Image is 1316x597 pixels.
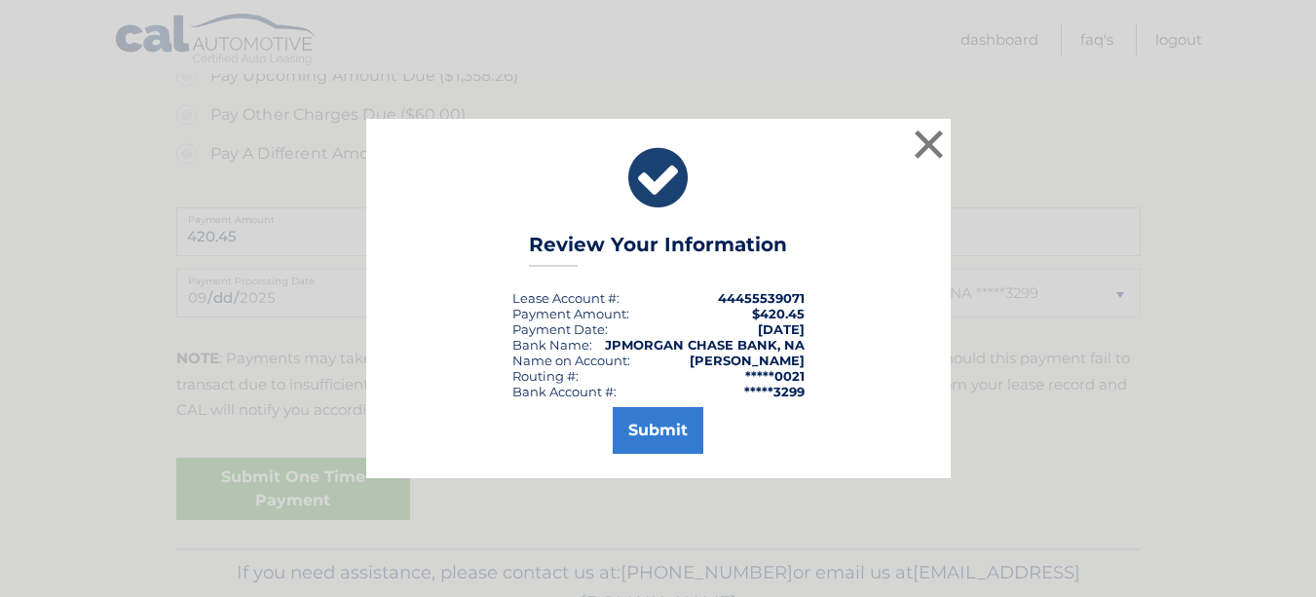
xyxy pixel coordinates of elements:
[512,337,592,353] div: Bank Name:
[758,321,805,337] span: [DATE]
[512,353,630,368] div: Name on Account:
[613,407,703,454] button: Submit
[512,306,629,321] div: Payment Amount:
[512,321,605,337] span: Payment Date
[752,306,805,321] span: $420.45
[605,337,805,353] strong: JPMORGAN CHASE BANK, NA
[512,384,617,399] div: Bank Account #:
[512,368,579,384] div: Routing #:
[512,290,620,306] div: Lease Account #:
[910,125,949,164] button: ×
[690,353,805,368] strong: [PERSON_NAME]
[512,321,608,337] div: :
[718,290,805,306] strong: 44455539071
[529,233,787,267] h3: Review Your Information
